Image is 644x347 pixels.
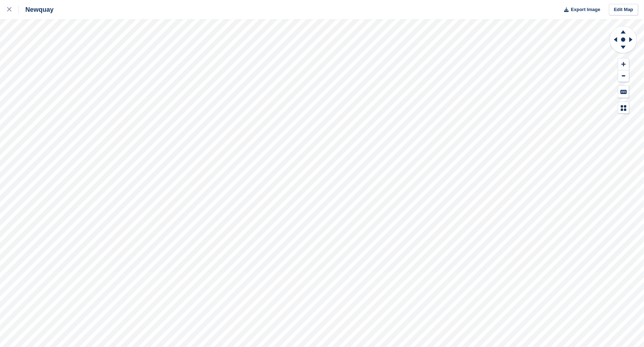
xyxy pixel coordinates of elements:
button: Map Legend [618,102,629,114]
button: Keyboard Shortcuts [618,86,629,98]
a: Edit Map [609,4,638,16]
button: Export Image [560,4,600,16]
button: Zoom In [618,58,629,70]
div: Newquay [19,5,54,14]
button: Zoom Out [618,70,629,82]
span: Export Image [571,6,600,13]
